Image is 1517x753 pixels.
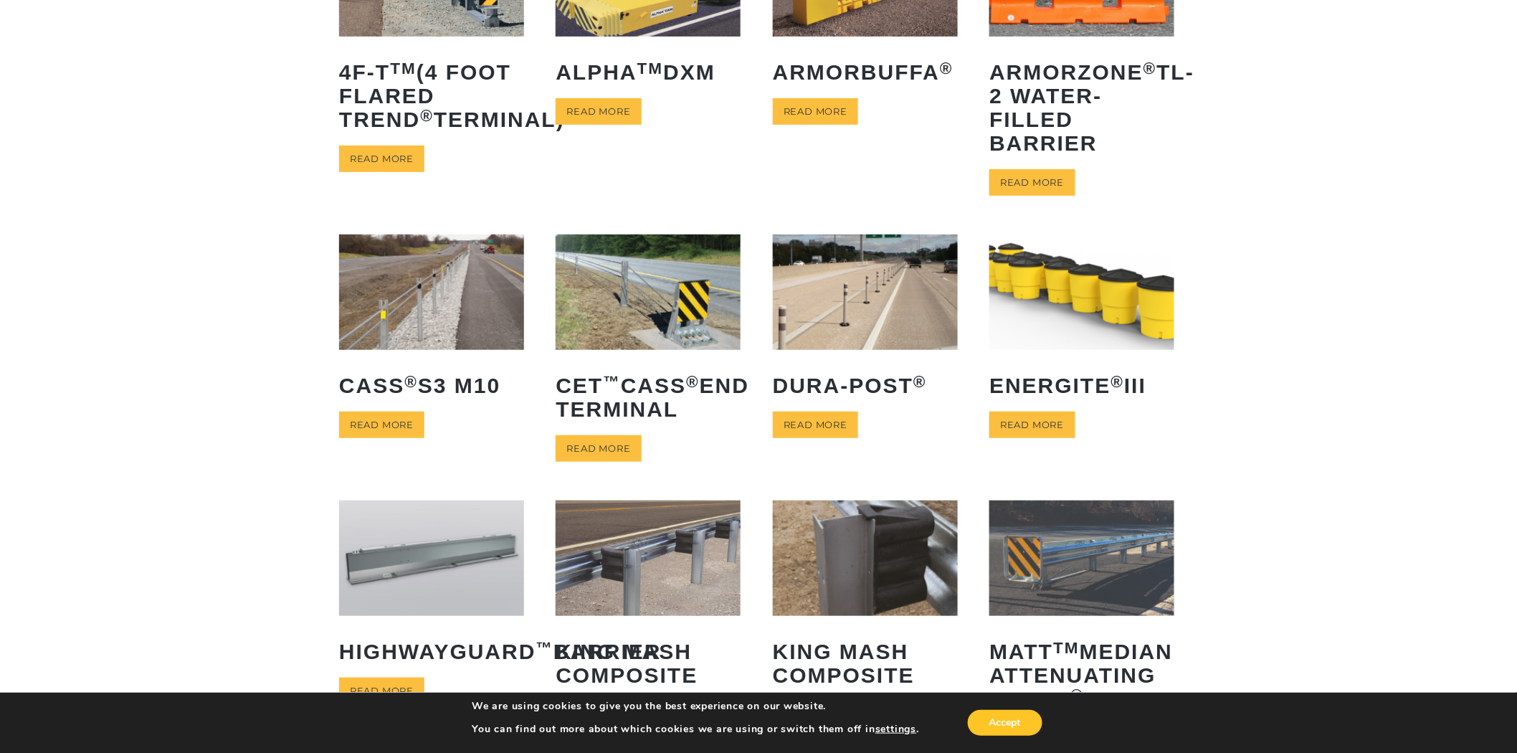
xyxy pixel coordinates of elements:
[339,629,524,674] h2: HighwayGuard Barrier
[1111,373,1125,391] sup: ®
[637,60,664,77] sup: TM
[1143,60,1157,77] sup: ®
[556,235,741,432] a: CET™CASS®End Terminal
[420,107,434,125] sup: ®
[773,98,858,125] a: Read more about “ArmorBuffa®”
[1071,686,1085,704] sup: ®
[339,412,424,438] a: Read more about “CASS® S3 M10”
[773,49,958,95] h2: ArmorBuffa
[339,501,524,674] a: HighwayGuard™Barrier
[556,49,741,95] h2: ALPHA DXM
[968,710,1042,736] button: Accept
[556,98,641,125] a: Read more about “ALPHATM DXM”
[339,235,524,408] a: CASS®S3 M10
[556,363,741,432] h2: CET CASS End Terminal
[536,639,554,657] sup: ™
[773,363,958,408] h2: Dura-Post
[989,169,1075,196] a: Read more about “ArmorZone® TL-2 Water-Filled Barrier”
[989,501,1174,721] a: MATTTMMedian Attenuating TREND®Terminal
[913,373,927,391] sup: ®
[989,49,1174,166] h2: ArmorZone TL-2 Water-Filled Barrier
[472,723,919,736] p: You can find out more about which cookies we are using or switch them off in .
[1053,639,1080,657] sup: TM
[556,435,641,462] a: Read more about “CET™ CASS® End Terminal”
[773,235,958,408] a: Dura-Post®
[989,235,1174,408] a: ENERGITE®III
[339,678,424,704] a: Read more about “HighwayGuard™ Barrier”
[404,373,418,391] sup: ®
[339,146,424,172] a: Read more about “4F-TTM (4 Foot Flared TREND® Terminal)”
[989,629,1174,721] h2: MATT Median Attenuating TREND Terminal
[989,363,1174,408] h2: ENERGITE III
[603,373,621,391] sup: ™
[390,60,417,77] sup: TM
[940,60,954,77] sup: ®
[339,363,524,408] h2: CASS S3 M10
[875,723,916,736] button: settings
[989,412,1075,438] a: Read more about “ENERGITE® III”
[686,373,700,391] sup: ®
[773,412,858,438] a: Read more about “Dura-Post®”
[339,49,524,142] h2: 4F-T (4 Foot Flared TREND Terminal)
[472,700,919,713] p: We are using cookies to give you the best experience on our website.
